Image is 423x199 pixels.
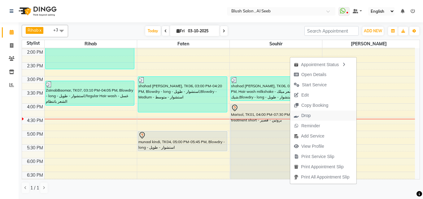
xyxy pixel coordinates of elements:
[45,40,137,48] span: Rihab
[301,133,324,139] span: Add Service
[28,28,39,33] span: Rihab
[39,28,41,33] a: x
[138,131,227,151] div: munaal kindi, TK04, 05:00 PM-05:45 PM, Blowdry - long - استشوار - طويل
[26,117,44,124] div: 4:30 PM
[301,174,349,180] span: Print All Appointment Slip
[231,104,320,199] div: Marisol, TK01, 04:00 PM-07:30 PM, Protein hair treatment short - بروتين - قصير
[46,81,134,105] div: ZainabBaomar, TK07, 03:10 PM-04:05 PM, Blowdry - long - استشوار - طويل,Regular Hair wash - غسل ال...
[22,40,44,47] div: Stylist
[26,63,44,69] div: 2:30 PM
[294,175,299,179] img: printall.png
[364,29,382,33] span: ADD NEW
[26,158,44,165] div: 6:00 PM
[26,104,44,110] div: 4:00 PM
[53,27,63,32] span: +3
[301,164,344,170] span: Print Appointment Slip
[26,90,44,97] div: 3:30 PM
[30,185,39,191] span: 1 / 1
[26,172,44,179] div: 6:30 PM
[26,76,44,83] div: 3:00 PM
[26,49,44,56] div: 2:00 PM
[301,153,334,160] span: Print Service Slip
[175,29,186,33] span: Fri
[16,2,58,20] img: logo
[294,134,299,138] img: add-service.png
[301,102,328,109] span: Copy Booking
[301,92,309,98] span: Edit
[294,62,299,67] img: apt_status.png
[231,77,320,101] div: shahad [PERSON_NAME], TK06, 03:00 PM-03:55 PM, Hair wash milkshake - غسيل شعر ميلك شيك,Blowdry - ...
[145,26,161,36] span: Today
[26,145,44,151] div: 5:30 PM
[137,40,229,48] span: Faten
[301,112,311,119] span: Drop
[26,131,44,138] div: 5:00 PM
[362,27,384,35] button: ADD NEW
[230,40,322,48] span: Souhir
[301,143,324,150] span: View Profile
[290,59,356,70] div: Appointment Status
[322,40,415,48] span: [PERSON_NAME]
[302,82,327,88] span: Start Service
[138,77,227,112] div: shahad [PERSON_NAME], TK06, 03:00 PM-04:20 PM, Blowdry - long - استشوار - طويل,Blowdry - Medium -...
[301,71,326,78] span: Open Details
[294,165,299,169] img: printapt.png
[304,26,359,36] input: Search Appointment
[301,123,320,129] span: Reminder
[186,26,217,36] input: 2025-10-03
